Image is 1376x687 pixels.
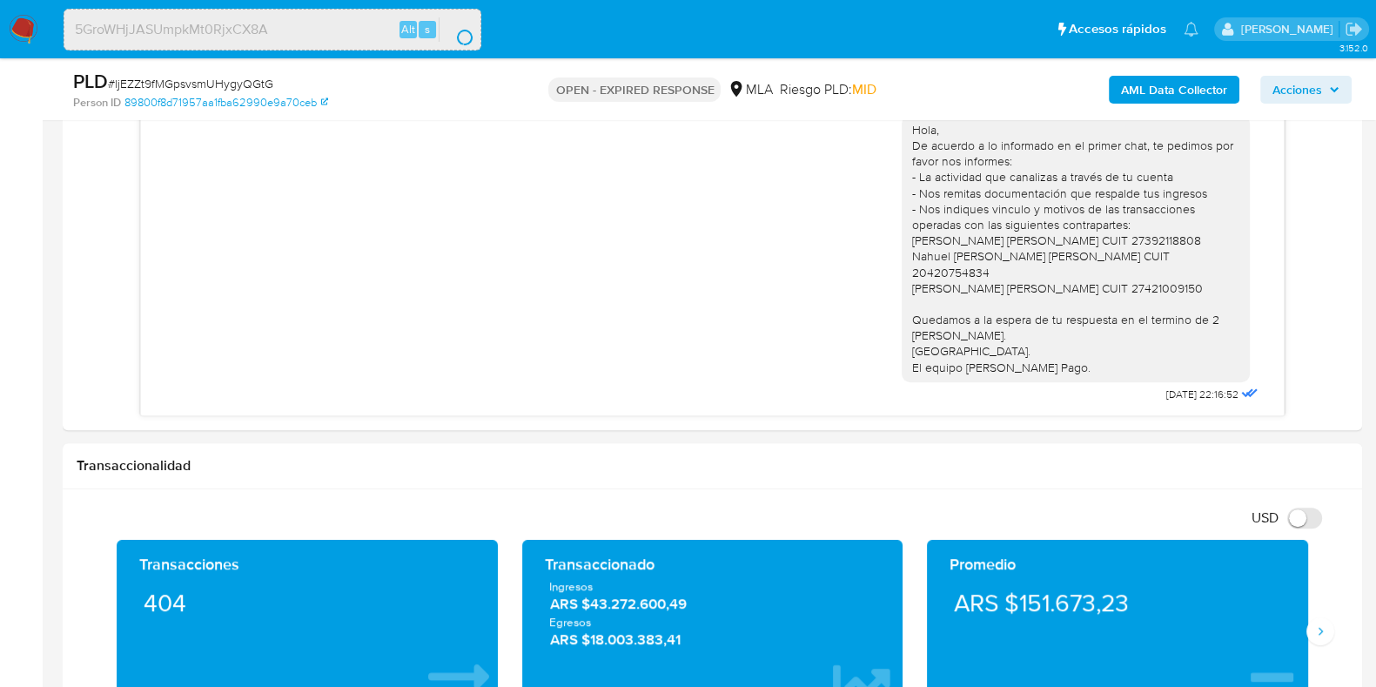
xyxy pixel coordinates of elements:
div: Hola, De acuerdo a lo informado en el primer chat, te pedimos por favor nos informes: - La activi... [912,122,1239,375]
span: Riesgo PLD: [779,80,876,99]
span: s [425,21,430,37]
button: AML Data Collector [1109,76,1239,104]
h1: Transaccionalidad [77,457,1348,475]
span: MID [851,79,876,99]
span: Alt [401,21,415,37]
a: Notificaciones [1184,22,1198,37]
button: search-icon [439,17,474,42]
span: Acciones [1272,76,1322,104]
b: Person ID [73,95,121,111]
a: Salir [1345,20,1363,38]
a: 89800f8d71957aa1fba62990e9a70ceb [124,95,328,111]
b: PLD [73,67,108,95]
b: AML Data Collector [1121,76,1227,104]
p: florencia.lera@mercadolibre.com [1240,21,1339,37]
button: Acciones [1260,76,1352,104]
p: OPEN - EXPIRED RESPONSE [548,77,721,102]
input: Buscar usuario o caso... [64,18,480,41]
div: MLA [728,80,772,99]
span: # ljEZZt9fMGpsvsmUHygyQGtG [108,75,273,92]
span: 3.152.0 [1339,41,1367,55]
span: [DATE] 22:16:52 [1166,387,1238,401]
span: Accesos rápidos [1069,20,1166,38]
